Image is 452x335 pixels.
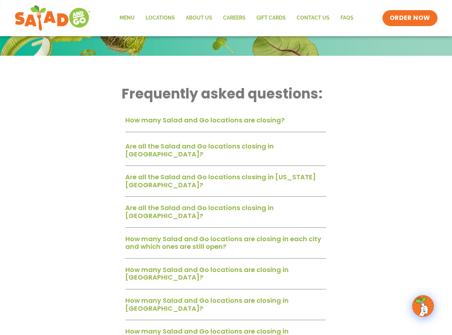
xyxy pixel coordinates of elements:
[125,113,326,132] div: How many Salad and Go locations are closing?
[140,10,180,26] a: Locations
[251,10,291,26] a: GIFT CARDS
[125,142,274,159] a: Are all the Salad and Go locations closing in [GEOGRAPHIC_DATA]?
[125,234,321,251] a: How many Salad and Go locations are closing in each city and which ones are still open?
[413,296,433,316] img: wpChatIcon
[335,10,359,26] a: FAQs
[125,116,285,125] a: How many Salad and Go locations are closing?
[125,263,326,289] div: How many Salad and Go locations are closing in [GEOGRAPHIC_DATA]?
[125,139,326,166] div: Are all the Salad and Go locations closing in [GEOGRAPHIC_DATA]?
[125,232,326,259] div: How many Salad and Go locations are closing in each city and which ones are still open?
[114,10,359,26] nav: Menu
[218,10,251,26] a: Careers
[382,10,438,26] a: ORDER NOW
[125,296,289,313] a: How many Salad and Go locations are closing in [GEOGRAPHIC_DATA]?
[114,10,140,26] a: Menu
[125,294,326,320] div: How many Salad and Go locations are closing in [GEOGRAPHIC_DATA]?
[125,203,274,220] a: Are all the Salad and Go locations closing in [GEOGRAPHIC_DATA]?
[125,170,326,197] div: Are all the Salad and Go locations closing in [US_STATE][GEOGRAPHIC_DATA]?
[125,265,289,282] a: How many Salad and Go locations are closing in [GEOGRAPHIC_DATA]?
[125,172,316,189] a: Are all the Salad and Go locations closing in [US_STATE][GEOGRAPHIC_DATA]?
[122,85,329,102] h2: Frequently asked questions:
[291,10,335,26] a: Contact Us
[390,14,430,22] span: ORDER NOW
[14,4,91,33] img: new-SAG-logo-768×292
[125,201,326,227] div: Are all the Salad and Go locations closing in [GEOGRAPHIC_DATA]?
[180,10,218,26] a: About Us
